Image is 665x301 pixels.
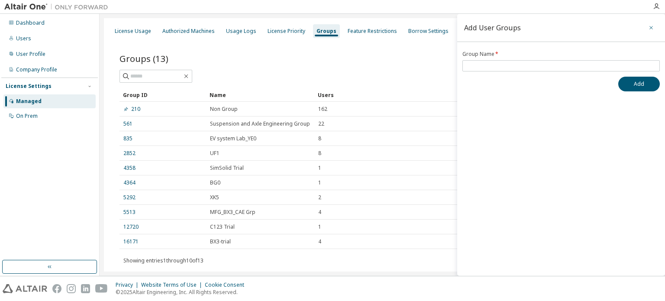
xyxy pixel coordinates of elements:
p: © 2025 Altair Engineering, Inc. All Rights Reserved. [116,288,249,296]
div: License Priority [268,28,305,35]
div: Group ID [123,88,203,102]
a: 2852 [123,150,136,157]
span: 8 [318,135,321,142]
span: BX3-trial [210,238,231,245]
a: 210 [123,106,140,113]
span: Groups (13) [119,52,168,65]
span: C123 Trial [210,223,235,230]
div: Authorized Machines [162,28,215,35]
button: Add [618,77,660,91]
span: XK5 [210,194,219,201]
span: 4 [318,209,321,216]
span: BG0 [210,179,220,186]
span: 1 [318,165,321,172]
div: Dashboard [16,19,45,26]
div: Add User Groups [464,24,521,31]
a: 12720 [123,223,139,230]
div: Cookie Consent [205,282,249,288]
a: 835 [123,135,132,142]
span: 4 [318,238,321,245]
span: Non Group [210,106,238,113]
img: altair_logo.svg [3,284,47,293]
div: Groups [316,28,336,35]
span: 2 [318,194,321,201]
img: facebook.svg [52,284,61,293]
span: EV system Lab_YE0 [210,135,256,142]
span: 162 [318,106,327,113]
div: Users [16,35,31,42]
span: 8 [318,150,321,157]
span: 1 [318,179,321,186]
div: On Prem [16,113,38,120]
span: MFG_BX3_CAE Grp [210,209,255,216]
span: SimSolid Trial [210,165,244,172]
a: 5292 [123,194,136,201]
span: UF1 [210,150,220,157]
a: 16171 [123,238,139,245]
a: 4358 [123,165,136,172]
div: Website Terms of Use [141,282,205,288]
div: Company Profile [16,66,57,73]
img: linkedin.svg [81,284,90,293]
div: Feature Restrictions [348,28,397,35]
a: 5513 [123,209,136,216]
img: instagram.svg [67,284,76,293]
span: Suspension and Axle Engineering Group [210,120,310,127]
span: 1 [318,223,321,230]
a: 561 [123,120,132,127]
a: 4364 [123,179,136,186]
div: Users [318,88,617,102]
label: Group Name [462,51,660,58]
div: License Settings [6,83,52,90]
span: Showing entries 1 through 10 of 13 [123,257,203,264]
div: User Profile [16,51,45,58]
div: License Usage [115,28,151,35]
div: Privacy [116,282,141,288]
div: Name [210,88,311,102]
img: youtube.svg [95,284,108,293]
span: 22 [318,120,324,127]
div: Managed [16,98,42,105]
div: Borrow Settings [408,28,449,35]
img: Altair One [4,3,113,11]
div: Usage Logs [226,28,256,35]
